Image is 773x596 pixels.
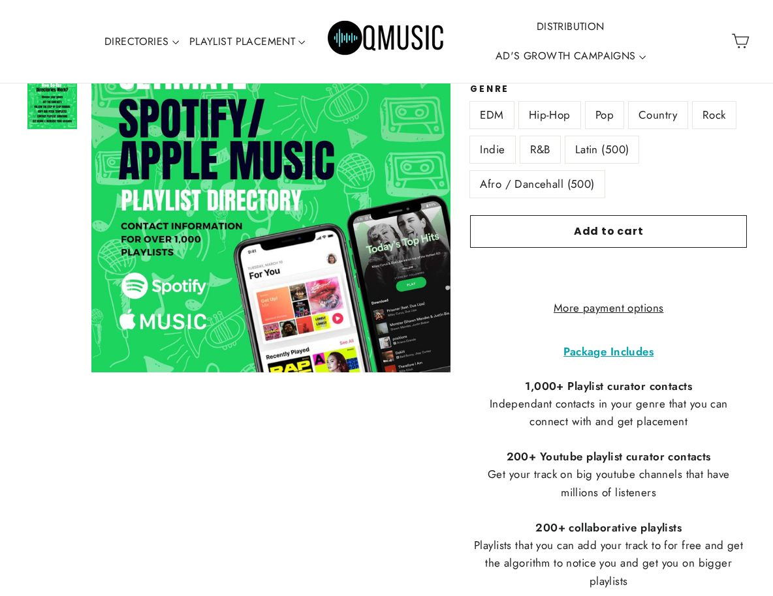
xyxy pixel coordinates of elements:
[574,224,644,239] span: Add to cart
[99,27,184,57] a: DIRECTORIES
[531,12,610,42] a: DISTRIBUTION
[586,102,623,128] label: Pop
[470,215,747,248] button: Add to cart
[565,136,639,163] label: Latin (500)
[488,466,729,499] span: Get your track on big youtube channels that have millions of listeners
[520,136,560,163] label: R&B
[470,378,747,449] div: Independant contacts in your genre that you can connect with and get placement
[535,520,682,535] strong: 200+ collaborative playlists
[563,344,654,359] strong: Package Includes
[693,102,736,128] label: Rock
[519,102,580,128] label: Hip-Hop
[470,299,747,317] a: More payment options
[184,27,311,57] a: PLAYLIST PLACEMENT
[470,254,747,283] iframe: PayPal-paypal
[95,3,678,80] div: Primary
[629,102,687,128] label: Country
[470,102,513,128] label: EDM
[470,136,514,163] label: Indie
[328,12,445,70] img: Q Music Promotions
[27,80,77,129] img: spotify curators
[470,519,747,590] div: Playlists that you can add your track to for free and get the algorithm to notice you and get you...
[507,449,711,464] strong: 200+ Youtube playlist curator contacts
[470,171,604,198] label: Afro / Dancehall (500)
[525,378,692,394] strong: 1,000+ Playlist curator contacts
[470,84,747,95] label: Genre
[490,41,651,71] a: AD'S GROWTH CAMPAIGNS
